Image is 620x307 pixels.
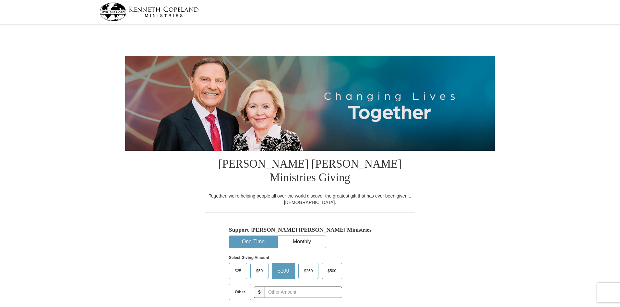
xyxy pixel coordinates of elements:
[229,255,269,260] strong: Select Giving Amount
[229,236,277,248] button: One-Time
[254,287,265,298] span: $
[100,3,199,21] img: kcm-header-logo.svg
[229,226,391,233] h5: Support [PERSON_NAME] [PERSON_NAME] Ministries
[205,193,415,206] div: Together, we're helping people all over the world discover the greatest gift that has ever been g...
[253,266,266,276] span: $50
[265,287,342,298] input: Other Amount
[232,287,248,297] span: Other
[232,266,244,276] span: $25
[278,236,326,248] button: Monthly
[274,266,292,276] span: $100
[324,266,340,276] span: $500
[205,151,415,193] h1: [PERSON_NAME] [PERSON_NAME] Ministries Giving
[301,266,316,276] span: $250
